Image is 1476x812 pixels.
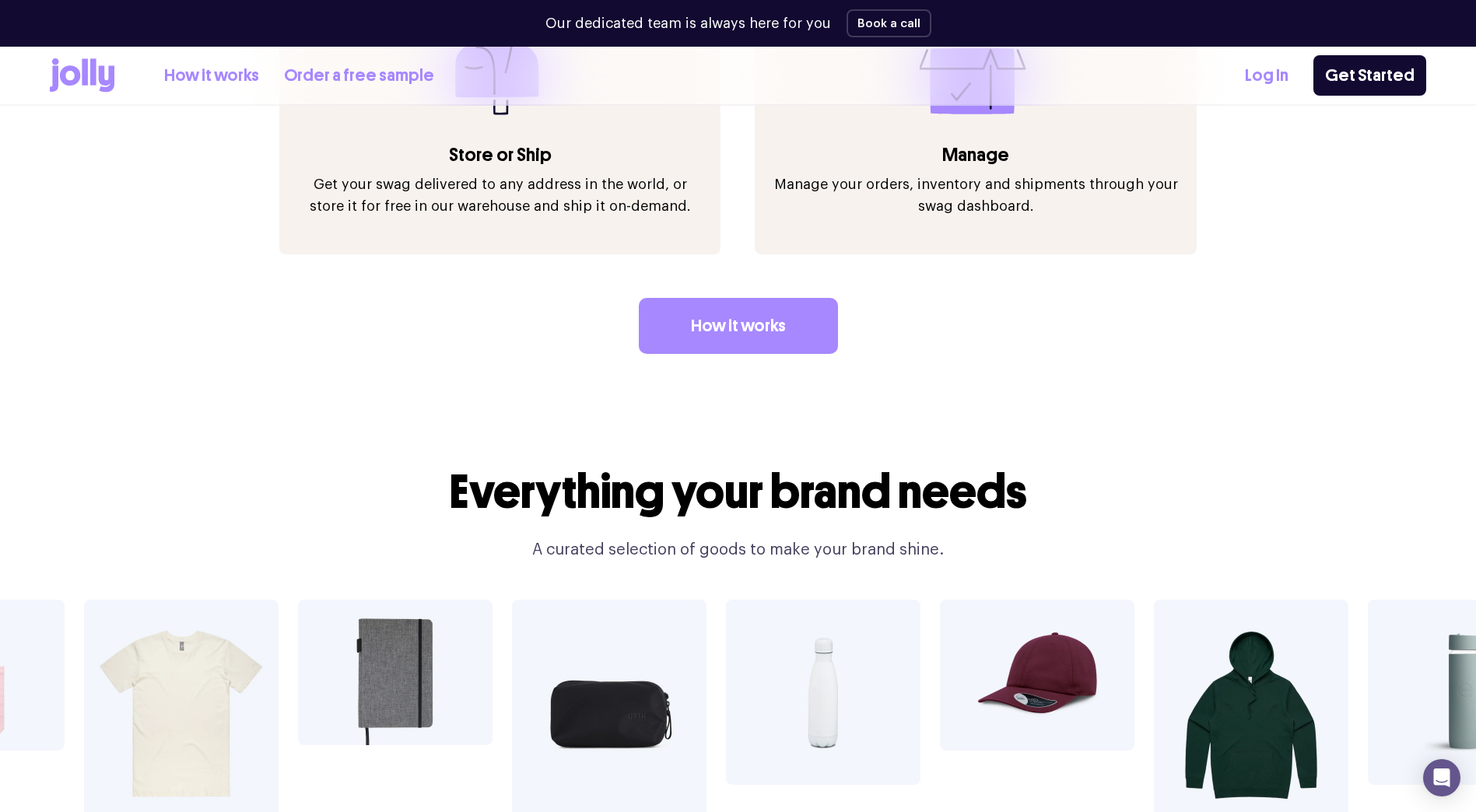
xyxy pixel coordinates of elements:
p: Our dedicated team is always here for you [545,13,831,34]
a: Order a free sample [284,63,434,89]
h3: Store or Ship [295,142,706,167]
button: Book a call [847,9,931,37]
p: Get your swag delivered to any address in the world, or store it for free in our warehouse and sh... [295,173,706,217]
h2: Everything your brand needs [440,466,1037,519]
a: Log In [1245,63,1288,89]
h3: Manage [770,142,1181,167]
div: Open Intercom Messenger [1423,759,1460,796]
p: Manage your orders, inventory and shipments through your swag dashboard. [770,173,1181,217]
a: Get Started [1313,55,1426,96]
a: How it works [639,298,838,354]
a: How it works [164,63,259,89]
p: A curated selection of goods to make your brand shine. [440,537,1037,562]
